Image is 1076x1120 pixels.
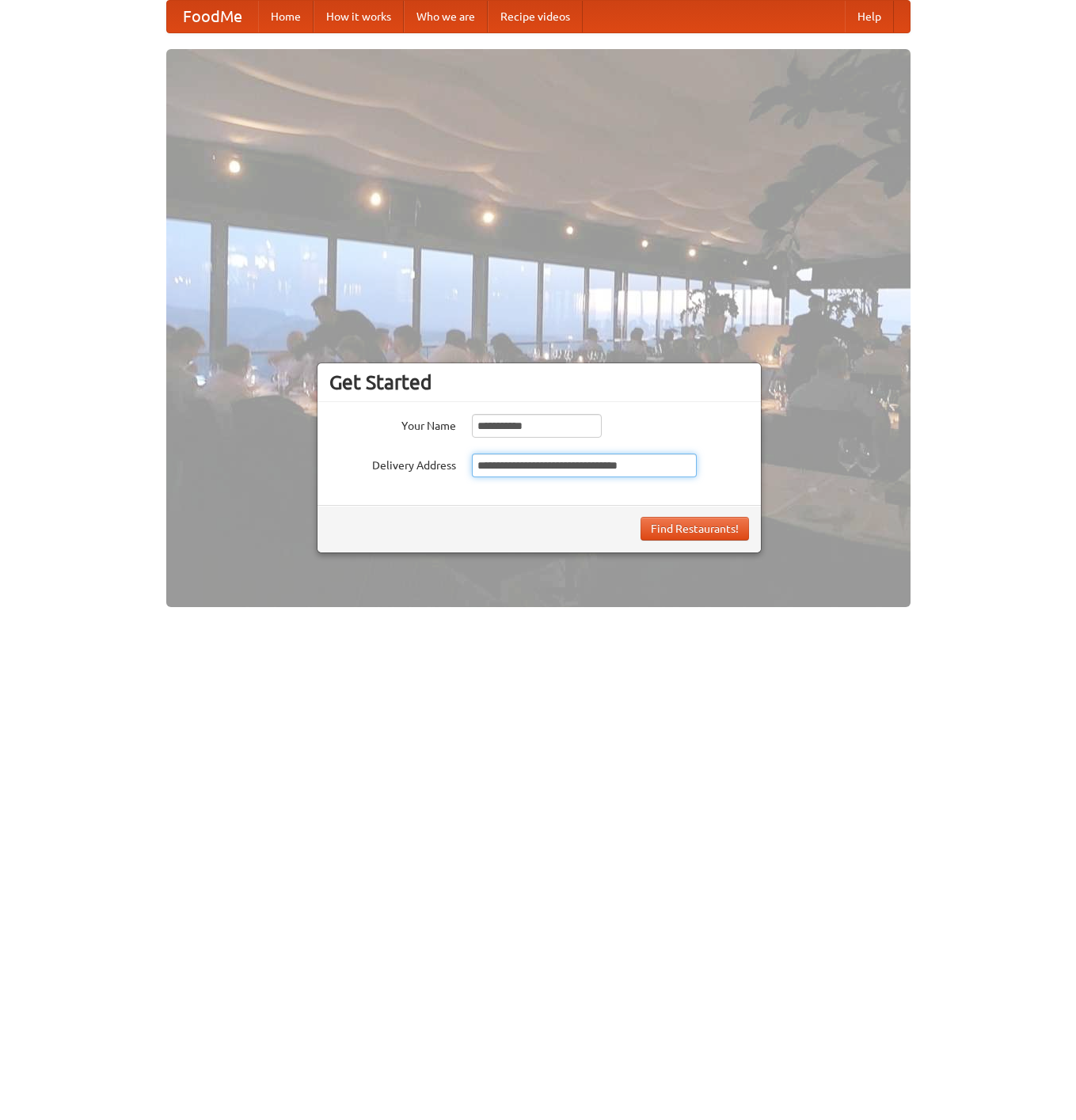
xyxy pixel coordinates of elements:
a: How it works [314,1,404,32]
label: Your Name [329,414,456,434]
a: Who we are [404,1,488,32]
h3: Get Started [329,370,749,394]
a: Home [258,1,314,32]
label: Delivery Address [329,454,456,473]
a: Recipe videos [488,1,583,32]
button: Find Restaurants! [641,517,749,541]
a: Help [845,1,894,32]
a: FoodMe [167,1,258,32]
